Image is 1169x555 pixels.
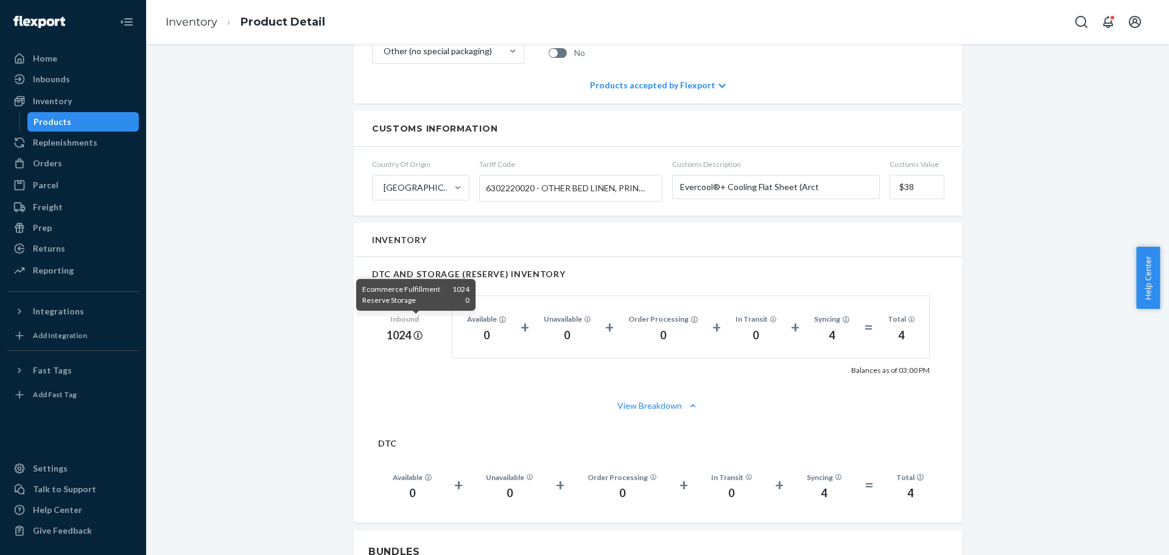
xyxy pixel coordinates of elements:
[711,472,753,483] div: In Transit
[7,69,139,89] a: Inbounds
[807,486,842,501] div: 4
[362,284,469,295] div: Ecommerce Fulfillment
[372,159,469,169] span: Country Of Origin
[7,302,139,321] button: Integrations
[628,328,698,344] div: 0
[33,116,71,128] div: Products
[27,112,139,132] a: Products
[393,472,432,483] div: Available
[7,500,139,520] a: Help Center
[1069,10,1094,34] button: Open Search Box
[452,284,469,295] span: 1024
[486,486,533,501] div: 0
[896,486,924,501] div: 4
[467,328,506,344] div: 0
[7,459,139,478] a: Settings
[486,472,533,483] div: Unavailable
[7,479,139,499] a: Talk to Support
[865,474,874,496] div: =
[574,47,585,59] span: No
[33,264,74,277] div: Reporting
[33,201,63,213] div: Freight
[33,95,72,107] div: Inventory
[33,179,58,191] div: Parcel
[33,305,84,317] div: Integrations
[33,364,72,376] div: Fast Tags
[382,45,384,57] input: Other (no special packaging)
[7,154,139,173] a: Orders
[7,521,139,540] button: Give Feedback
[378,439,938,448] h2: DTC
[814,328,849,344] div: 4
[1123,10,1147,34] button: Open account menu
[521,316,529,338] div: +
[7,218,139,238] a: Prep
[114,10,139,34] button: Close Navigation
[556,474,564,496] div: +
[7,326,139,345] a: Add Integration
[479,159,662,169] span: Tariff Code
[588,486,657,501] div: 0
[807,472,842,483] div: Syncing
[814,314,849,324] div: Syncing
[33,389,77,400] div: Add Fast Tag
[1136,247,1160,309] button: Help Center
[465,295,469,306] span: 0
[33,157,62,169] div: Orders
[33,73,70,85] div: Inbounds
[33,330,87,341] div: Add Integration
[735,328,777,344] div: 0
[590,67,726,104] div: Products accepted by Flexport
[7,385,139,405] a: Add Fast Tag
[735,314,777,324] div: In Transit
[372,235,426,244] h2: Inventory
[711,486,753,501] div: 0
[240,15,325,29] a: Product Detail
[712,316,721,338] div: +
[393,486,432,501] div: 0
[775,474,784,496] div: +
[851,366,930,375] p: Balances as of 03:00 PM
[888,314,915,324] div: Total
[372,123,944,134] h2: Customs Information
[33,483,96,495] div: Talk to Support
[7,197,139,217] a: Freight
[605,316,614,338] div: +
[372,269,944,278] h2: DTC AND STORAGE (RESERVE) INVENTORY
[1096,10,1120,34] button: Open notifications
[33,462,68,475] div: Settings
[7,261,139,280] a: Reporting
[7,133,139,152] a: Replenishments
[888,328,915,344] div: 4
[372,400,944,412] button: View Breakdown
[672,159,880,169] span: Customs Description
[7,361,139,380] button: Fast Tags
[156,4,335,40] ol: breadcrumbs
[628,314,698,324] div: Order Processing
[33,242,65,255] div: Returns
[33,504,82,516] div: Help Center
[486,178,650,199] span: 6302220020 - OTHER BED LINEN, PRINTED: OF MANMADE FIBERS, SHEETS
[33,52,57,65] div: Home
[467,314,506,324] div: Available
[33,222,52,234] div: Prep
[864,316,873,338] div: =
[791,316,799,338] div: +
[896,472,924,483] div: Total
[544,328,591,344] div: 0
[7,175,139,195] a: Parcel
[33,525,92,537] div: Give Feedback
[7,91,139,111] a: Inventory
[890,159,944,169] span: Customs Value
[7,239,139,258] a: Returns
[387,328,423,344] div: 1024
[454,474,463,496] div: +
[588,472,657,483] div: Order Processing
[7,49,139,68] a: Home
[384,182,453,194] div: [GEOGRAPHIC_DATA]
[33,136,97,149] div: Replenishments
[382,182,384,194] input: [GEOGRAPHIC_DATA]
[679,474,688,496] div: +
[387,314,423,324] div: Inbound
